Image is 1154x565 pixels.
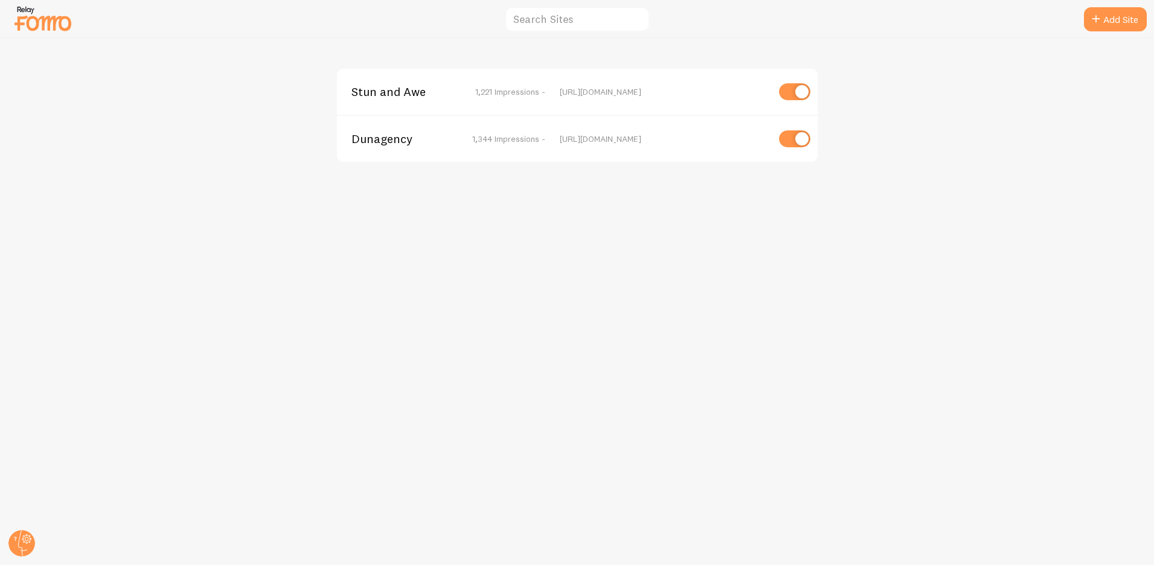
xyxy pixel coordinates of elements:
span: 1,221 Impressions - [475,86,545,97]
div: [URL][DOMAIN_NAME] [560,133,768,144]
span: Stun and Awe [351,86,449,97]
img: fomo-relay-logo-orange.svg [13,3,73,34]
span: 1,344 Impressions - [472,133,545,144]
div: [URL][DOMAIN_NAME] [560,86,768,97]
span: Dunagency [351,133,449,144]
